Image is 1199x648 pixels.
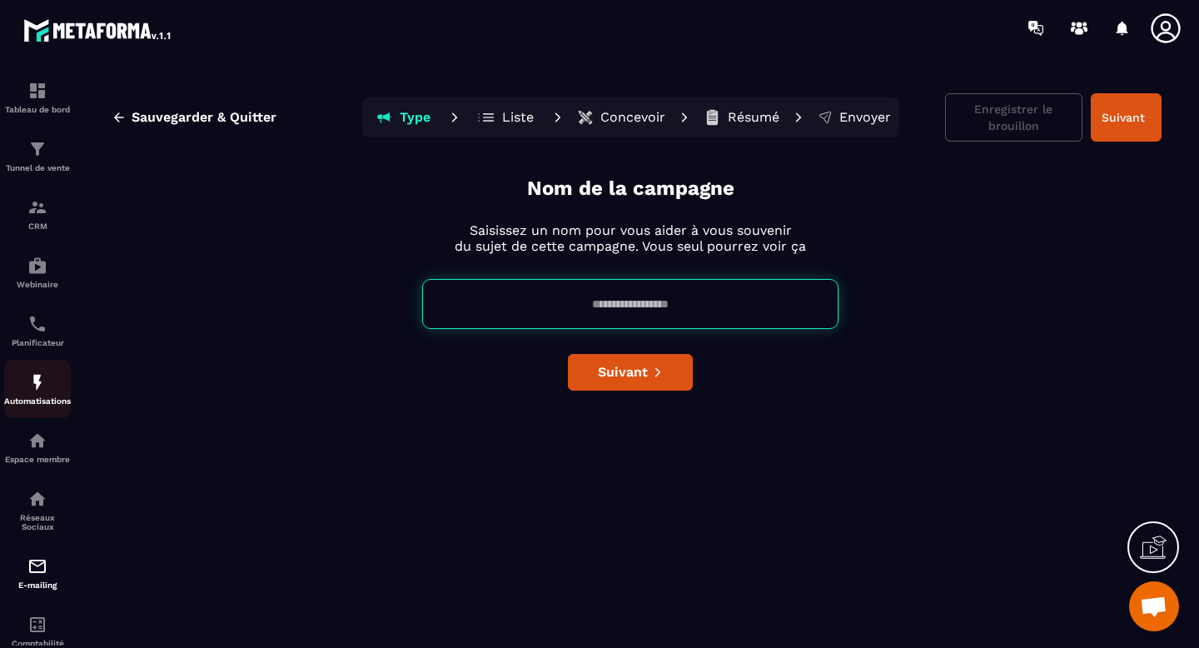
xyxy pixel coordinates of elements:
[527,175,734,202] p: Nom de la campagne
[4,513,71,531] p: Réseaux Sociaux
[4,581,71,590] p: E-mailing
[4,243,71,302] a: automationsautomationsWebinaire
[699,101,784,134] button: Résumé
[27,489,47,509] img: social-network
[455,222,806,254] p: Saisissez un nom pour vous aider à vous souvenir du sujet de cette campagne. Vous seul pourrez vo...
[27,372,47,392] img: automations
[4,455,71,464] p: Espace membre
[27,197,47,217] img: formation
[27,314,47,334] img: scheduler
[4,185,71,243] a: formationformationCRM
[469,101,544,134] button: Liste
[598,364,648,381] span: Suivant
[366,101,440,134] button: Type
[27,556,47,576] img: email
[4,360,71,418] a: automationsautomationsAutomatisations
[27,139,47,159] img: formation
[839,109,891,126] p: Envoyer
[4,476,71,544] a: social-networksocial-networkRéseaux Sociaux
[4,163,71,172] p: Tunnel de vente
[4,544,71,602] a: emailemailE-mailing
[4,222,71,231] p: CRM
[502,109,534,126] p: Liste
[132,109,276,126] span: Sauvegarder & Quitter
[1129,581,1179,631] a: Ouvrir le chat
[1091,93,1162,142] button: Suivant
[99,102,289,132] button: Sauvegarder & Quitter
[23,15,173,45] img: logo
[4,639,71,648] p: Comptabilité
[4,127,71,185] a: formationformationTunnel de vente
[728,109,779,126] p: Résumé
[4,105,71,114] p: Tableau de bord
[600,109,665,126] p: Concevoir
[568,354,693,391] button: Suivant
[27,615,47,635] img: accountant
[813,101,896,134] button: Envoyer
[4,338,71,347] p: Planificateur
[27,431,47,451] img: automations
[27,256,47,276] img: automations
[4,68,71,127] a: formationformationTableau de bord
[4,302,71,360] a: schedulerschedulerPlanificateur
[27,81,47,101] img: formation
[572,101,670,134] button: Concevoir
[4,418,71,476] a: automationsautomationsEspace membre
[4,396,71,406] p: Automatisations
[4,280,71,289] p: Webinaire
[400,109,430,126] p: Type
